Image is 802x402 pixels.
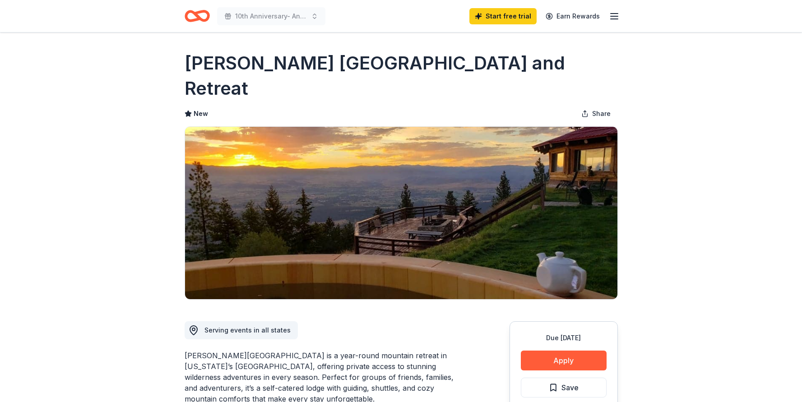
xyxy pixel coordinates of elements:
div: Due [DATE] [521,333,607,343]
button: Save [521,378,607,397]
span: Share [592,108,611,119]
span: 10th Anniversary- An Evening of Magic [235,11,307,22]
a: Earn Rewards [540,8,605,24]
button: Share [574,105,618,123]
a: Start free trial [469,8,537,24]
a: Home [185,5,210,27]
button: 10th Anniversary- An Evening of Magic [217,7,325,25]
h1: [PERSON_NAME] [GEOGRAPHIC_DATA] and Retreat [185,51,618,101]
button: Apply [521,351,607,370]
span: New [194,108,208,119]
span: Save [561,382,579,393]
span: Serving events in all states [204,326,291,334]
img: Image for Downing Mountain Lodge and Retreat [185,127,617,299]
